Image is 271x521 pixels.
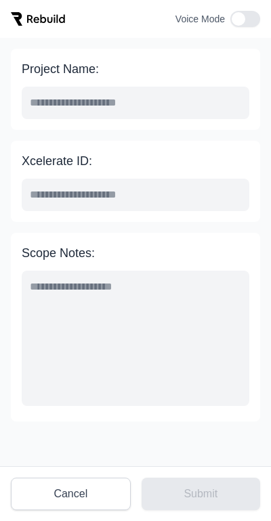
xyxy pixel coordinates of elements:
label: Xcelerate ID: [22,152,249,171]
label: Scope Notes: [22,244,249,263]
img: Rebuild [11,12,65,26]
label: Project Name: [22,60,249,78]
button: Cancel [11,478,131,510]
span: Voice Mode [175,12,225,26]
